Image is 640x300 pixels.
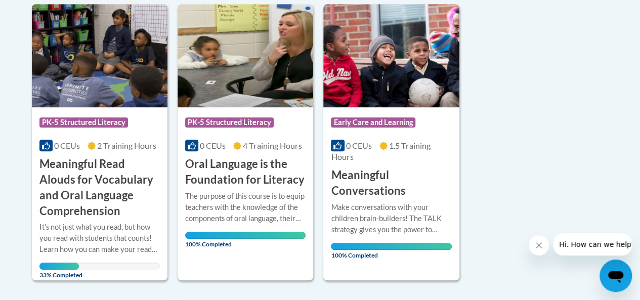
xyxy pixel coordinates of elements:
span: 0 CEUs [346,141,372,150]
h3: Meaningful Conversations [331,167,451,199]
a: Course LogoPK-5 Structured Literacy0 CEUs4 Training Hours Oral Language is the Foundation for Lit... [178,4,313,280]
img: Course Logo [32,4,167,107]
span: PK-5 Structured Literacy [39,117,128,127]
div: Your progress [39,263,79,270]
a: Course LogoEarly Care and Learning0 CEUs1.5 Training Hours Meaningful ConversationsMake conversat... [323,4,459,280]
div: Your progress [331,243,451,250]
span: 4 Training Hours [243,141,302,150]
span: 100% Completed [185,232,306,248]
span: Early Care and Learning [331,117,415,127]
span: 0 CEUs [54,141,80,150]
span: PK-5 Structured Literacy [185,117,274,127]
img: Course Logo [323,4,459,107]
span: 2 Training Hours [97,141,156,150]
span: 100% Completed [331,243,451,259]
h3: Meaningful Read Alouds for Vocabulary and Oral Language Comprehension [39,156,160,219]
div: Your progress [185,232,306,239]
div: The purpose of this course is to equip teachers with the knowledge of the components of oral lang... [185,191,306,224]
iframe: Button to launch messaging window [600,260,632,292]
img: Course Logo [178,4,313,107]
iframe: Message from company [553,233,632,255]
span: 0 CEUs [200,141,226,150]
iframe: Close message [529,235,549,255]
span: 33% Completed [39,263,79,279]
span: Hi. How can we help? [6,7,82,15]
div: It's not just what you read, but how you read with students that counts! Learn how you can make y... [39,222,160,255]
div: Make conversations with your children brain-builders! The TALK strategy gives you the power to en... [331,202,451,235]
a: Course LogoPK-5 Structured Literacy0 CEUs2 Training Hours Meaningful Read Alouds for Vocabulary a... [32,4,167,280]
h3: Oral Language is the Foundation for Literacy [185,156,306,188]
